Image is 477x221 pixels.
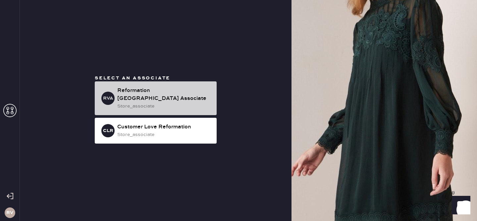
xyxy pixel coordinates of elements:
[117,131,211,138] div: store_associate
[117,123,211,131] div: Customer Love Reformation
[117,103,211,110] div: store_associate
[95,75,170,81] span: Select an associate
[446,191,474,220] iframe: Front Chat
[6,210,13,215] h3: RV
[117,87,211,103] div: Reformation [GEOGRAPHIC_DATA] Associate
[103,128,113,133] h3: CLR
[103,96,113,101] h3: RVA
